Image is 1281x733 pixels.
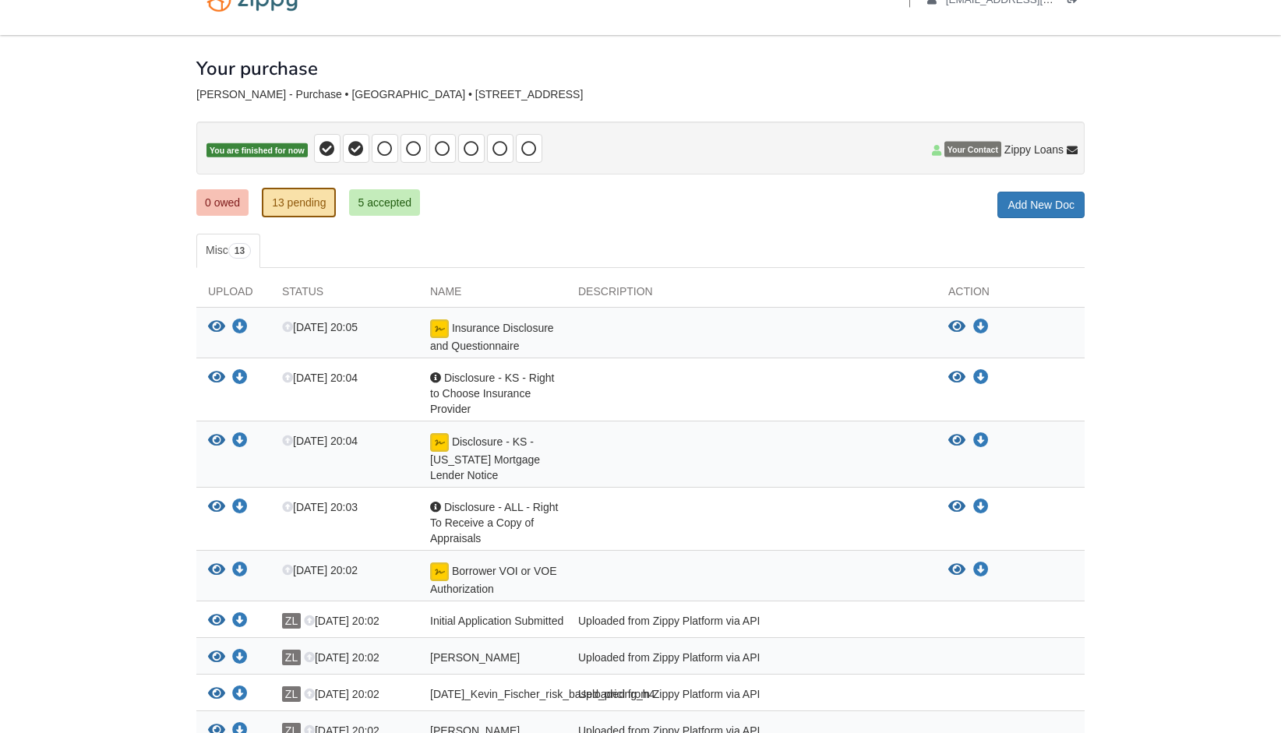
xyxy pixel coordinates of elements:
[282,321,358,333] span: [DATE] 20:05
[973,435,989,447] a: Download Disclosure - KS - Kansas Mortgage Lender Notice
[1004,142,1064,157] span: Zippy Loans
[948,562,965,578] button: View Borrower VOI or VOE Authorization
[262,188,336,217] a: 13 pending
[430,319,449,338] img: Document fully signed
[566,284,937,307] div: Description
[208,613,225,629] button: View Initial Application Submitted
[232,565,248,577] a: Download Borrower VOI or VOE Authorization
[430,562,449,581] img: Document fully signed
[208,562,225,579] button: View Borrower VOI or VOE Authorization
[944,142,1001,157] span: Your Contact
[282,686,301,702] span: ZL
[430,435,540,481] span: Disclosure - KS - [US_STATE] Mortgage Lender Notice
[282,564,358,576] span: [DATE] 20:02
[232,435,248,448] a: Download Disclosure - KS - Kansas Mortgage Lender Notice
[430,501,558,544] span: Disclosure - ALL - Right To Receive a Copy of Appraisals
[282,435,358,447] span: [DATE] 20:04
[232,652,248,664] a: Download Kevin_Fischer_credit_authorization
[418,284,566,307] div: Name
[282,372,358,384] span: [DATE] 20:04
[948,499,965,515] button: View Disclosure - ALL - Right To Receive a Copy of Appraisals
[973,372,989,384] a: Download Disclosure - KS - Right to Choose Insurance Provider
[228,243,251,259] span: 13
[349,189,420,216] a: 5 accepted
[208,686,225,703] button: View 08-08-2025_Kevin_Fischer_risk_based_pricing_h4
[948,370,965,386] button: View Disclosure - KS - Right to Choose Insurance Provider
[206,143,308,158] span: You are finished for now
[566,613,937,633] div: Uploaded from Zippy Platform via API
[948,319,965,335] button: View Insurance Disclosure and Questionnaire
[232,502,248,514] a: Download Disclosure - ALL - Right To Receive a Copy of Appraisals
[566,686,937,707] div: Uploaded from Zippy Platform via API
[430,322,554,352] span: Insurance Disclosure and Questionnaire
[430,372,554,415] span: Disclosure - KS - Right to Choose Insurance Provider
[973,564,989,576] a: Download Borrower VOI or VOE Authorization
[282,613,301,629] span: ZL
[208,319,225,336] button: View Insurance Disclosure and Questionnaire
[232,689,248,701] a: Download 08-08-2025_Kevin_Fischer_risk_based_pricing_h4
[973,501,989,513] a: Download Disclosure - ALL - Right To Receive a Copy of Appraisals
[282,501,358,513] span: [DATE] 20:03
[997,192,1085,218] a: Add New Doc
[430,651,520,664] span: [PERSON_NAME]
[973,321,989,333] a: Download Insurance Disclosure and Questionnaire
[430,688,655,700] span: [DATE]_Kevin_Fischer_risk_based_pricing_h4
[196,189,249,216] a: 0 owed
[232,615,248,628] a: Download Initial Application Submitted
[282,650,301,665] span: ZL
[430,565,556,595] span: Borrower VOI or VOE Authorization
[304,651,379,664] span: [DATE] 20:02
[232,372,248,385] a: Download Disclosure - KS - Right to Choose Insurance Provider
[232,322,248,334] a: Download Insurance Disclosure and Questionnaire
[948,433,965,449] button: View Disclosure - KS - Kansas Mortgage Lender Notice
[304,615,379,627] span: [DATE] 20:02
[304,688,379,700] span: [DATE] 20:02
[208,650,225,666] button: View Kevin_Fischer_credit_authorization
[937,284,1085,307] div: Action
[208,499,225,516] button: View Disclosure - ALL - Right To Receive a Copy of Appraisals
[196,234,260,268] a: Misc
[208,433,225,449] button: View Disclosure - KS - Kansas Mortgage Lender Notice
[270,284,418,307] div: Status
[430,615,563,627] span: Initial Application Submitted
[196,284,270,307] div: Upload
[430,433,449,452] img: Document fully signed
[196,88,1085,101] div: [PERSON_NAME] - Purchase • [GEOGRAPHIC_DATA] • [STREET_ADDRESS]
[208,370,225,386] button: View Disclosure - KS - Right to Choose Insurance Provider
[566,650,937,670] div: Uploaded from Zippy Platform via API
[196,58,318,79] h1: Your purchase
